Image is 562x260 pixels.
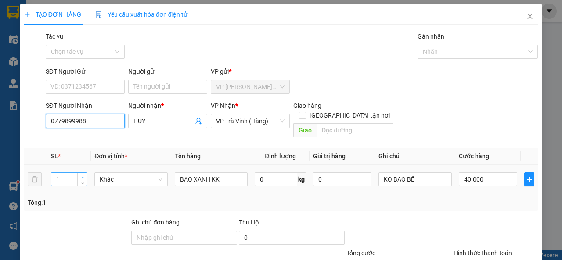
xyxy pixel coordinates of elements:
span: TẠO ĐƠN HÀNG [24,11,81,18]
span: Giao [293,123,317,137]
span: Khác [100,173,162,186]
span: user-add [195,118,202,125]
button: Close [518,4,542,29]
span: Tổng cước [346,249,375,256]
div: Tổng: 1 [28,198,218,207]
span: Cước hàng [459,153,489,160]
label: Tác vụ [46,33,63,40]
span: Thu Hộ [239,219,259,226]
span: [PERSON_NAME] [47,47,100,56]
span: VP Trần Phú (Hàng) [216,80,285,93]
span: plus [24,11,30,18]
img: icon [95,11,102,18]
span: 0939435800 - [4,47,100,56]
label: Gán nhãn [418,33,444,40]
span: Tên hàng [175,153,201,160]
strong: BIÊN NHẬN GỬI HÀNG [29,5,102,13]
button: plus [524,172,534,186]
div: SĐT Người Gửi [46,67,125,76]
span: Increase Value [77,173,87,181]
input: Dọc đường [317,123,393,137]
span: kg [297,172,306,186]
span: SL [51,153,58,160]
th: Ghi chú [375,148,455,165]
span: [GEOGRAPHIC_DATA] tận nơi [306,110,393,120]
span: Định lượng [265,153,296,160]
span: Yêu cầu xuất hóa đơn điện tử [95,11,188,18]
span: VP Nhận [211,102,235,109]
span: Đơn vị tính [94,153,127,160]
span: plus [525,176,534,183]
label: Ghi chú đơn hàng [131,219,180,226]
p: GỬI: [4,17,128,34]
div: Người gửi [128,67,207,76]
span: Decrease Value [77,181,87,186]
div: VP gửi [211,67,290,76]
p: NHẬN: [4,38,128,46]
span: Giá trị hàng [313,153,346,160]
span: close [526,13,533,20]
input: Ghi Chú [378,172,452,186]
span: VP Cầu Kè [25,38,58,46]
span: up [80,175,85,180]
div: SĐT Người Nhận [46,101,125,110]
input: VD: Bàn, Ghế [175,172,248,186]
span: down [80,181,85,186]
span: Giao hàng [293,102,321,109]
label: Hình thức thanh toán [454,249,512,256]
span: VP [PERSON_NAME] ([GEOGRAPHIC_DATA]) - [4,17,82,34]
span: VP Trà Vinh (Hàng) [216,114,285,128]
span: GIAO: [4,57,63,65]
input: 0 [313,172,371,186]
input: Ghi chú đơn hàng [131,231,237,245]
span: NHẬN BXMT [23,57,63,65]
div: Người nhận [128,101,207,110]
button: delete [28,172,42,186]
